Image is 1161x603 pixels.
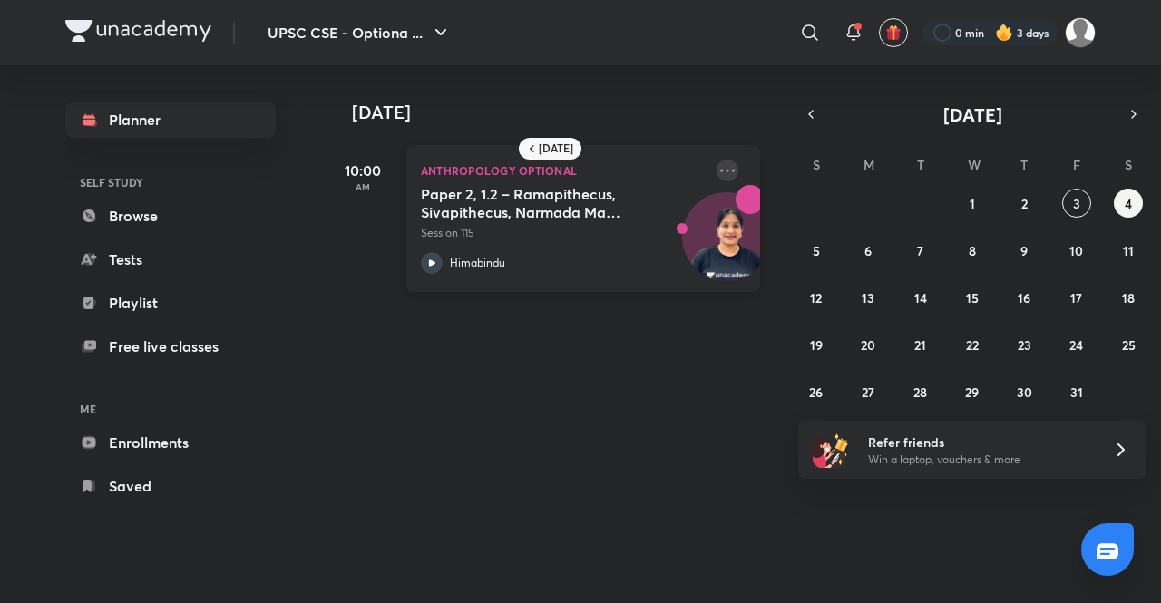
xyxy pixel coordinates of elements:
[802,377,831,406] button: October 26, 2025
[995,24,1013,42] img: streak
[917,242,923,259] abbr: October 7, 2025
[1122,336,1136,354] abbr: October 25, 2025
[65,285,276,321] a: Playlist
[1018,336,1031,354] abbr: October 23, 2025
[970,195,975,212] abbr: October 1, 2025
[802,330,831,359] button: October 19, 2025
[65,102,276,138] a: Planner
[810,289,822,306] abbr: October 12, 2025
[1018,289,1030,306] abbr: October 16, 2025
[327,160,399,181] h5: 10:00
[65,394,276,424] h6: ME
[1021,195,1028,212] abbr: October 2, 2025
[913,384,927,401] abbr: October 28, 2025
[810,336,823,354] abbr: October 19, 2025
[966,336,979,354] abbr: October 22, 2025
[1010,283,1039,312] button: October 16, 2025
[1123,242,1134,259] abbr: October 11, 2025
[824,102,1121,127] button: [DATE]
[1114,283,1143,312] button: October 18, 2025
[958,283,987,312] button: October 15, 2025
[352,102,778,123] h4: [DATE]
[1125,195,1132,212] abbr: October 4, 2025
[854,377,883,406] button: October 27, 2025
[65,424,276,461] a: Enrollments
[868,433,1091,452] h6: Refer friends
[421,225,706,241] p: Session 115
[879,18,908,47] button: avatar
[683,202,770,289] img: Avatar
[1114,236,1143,265] button: October 11, 2025
[450,255,505,271] p: Himabindu
[1069,336,1083,354] abbr: October 24, 2025
[861,336,875,354] abbr: October 20, 2025
[868,452,1091,468] p: Win a laptop, vouchers & more
[802,236,831,265] button: October 5, 2025
[1065,17,1096,48] img: kuldeep Ahir
[943,102,1002,127] span: [DATE]
[914,289,927,306] abbr: October 14, 2025
[65,468,276,504] a: Saved
[1062,330,1091,359] button: October 24, 2025
[1070,384,1083,401] abbr: October 31, 2025
[809,384,823,401] abbr: October 26, 2025
[1114,330,1143,359] button: October 25, 2025
[906,283,935,312] button: October 14, 2025
[863,156,874,173] abbr: Monday
[1069,242,1083,259] abbr: October 10, 2025
[1114,189,1143,218] button: October 4, 2025
[1017,384,1032,401] abbr: October 30, 2025
[854,283,883,312] button: October 13, 2025
[862,384,874,401] abbr: October 27, 2025
[813,432,849,468] img: referral
[1073,195,1080,212] abbr: October 3, 2025
[421,185,647,221] h5: Paper 2, 1.2 – Ramapithecus, Sivapithecus, Narmada Man - class 2
[802,283,831,312] button: October 12, 2025
[862,289,874,306] abbr: October 13, 2025
[854,330,883,359] button: October 20, 2025
[1062,236,1091,265] button: October 10, 2025
[906,330,935,359] button: October 21, 2025
[65,167,276,198] h6: SELF STUDY
[958,189,987,218] button: October 1, 2025
[65,20,211,42] img: Company Logo
[1062,283,1091,312] button: October 17, 2025
[65,241,276,277] a: Tests
[958,236,987,265] button: October 8, 2025
[421,160,706,181] p: Anthropology Optional
[257,15,463,51] button: UPSC CSE - Optiona ...
[1010,236,1039,265] button: October 9, 2025
[539,141,573,156] h6: [DATE]
[1122,289,1135,306] abbr: October 18, 2025
[65,328,276,365] a: Free live classes
[1070,289,1082,306] abbr: October 17, 2025
[1010,189,1039,218] button: October 2, 2025
[1062,377,1091,406] button: October 31, 2025
[917,156,924,173] abbr: Tuesday
[885,24,902,41] img: avatar
[327,181,399,192] p: AM
[906,377,935,406] button: October 28, 2025
[1020,156,1028,173] abbr: Thursday
[965,384,979,401] abbr: October 29, 2025
[958,377,987,406] button: October 29, 2025
[906,236,935,265] button: October 7, 2025
[1125,156,1132,173] abbr: Saturday
[1073,156,1080,173] abbr: Friday
[864,242,872,259] abbr: October 6, 2025
[969,242,976,259] abbr: October 8, 2025
[1020,242,1028,259] abbr: October 9, 2025
[914,336,926,354] abbr: October 21, 2025
[65,198,276,234] a: Browse
[1010,330,1039,359] button: October 23, 2025
[1062,189,1091,218] button: October 3, 2025
[65,20,211,46] a: Company Logo
[854,236,883,265] button: October 6, 2025
[968,156,981,173] abbr: Wednesday
[958,330,987,359] button: October 22, 2025
[966,289,979,306] abbr: October 15, 2025
[813,242,820,259] abbr: October 5, 2025
[813,156,820,173] abbr: Sunday
[1010,377,1039,406] button: October 30, 2025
